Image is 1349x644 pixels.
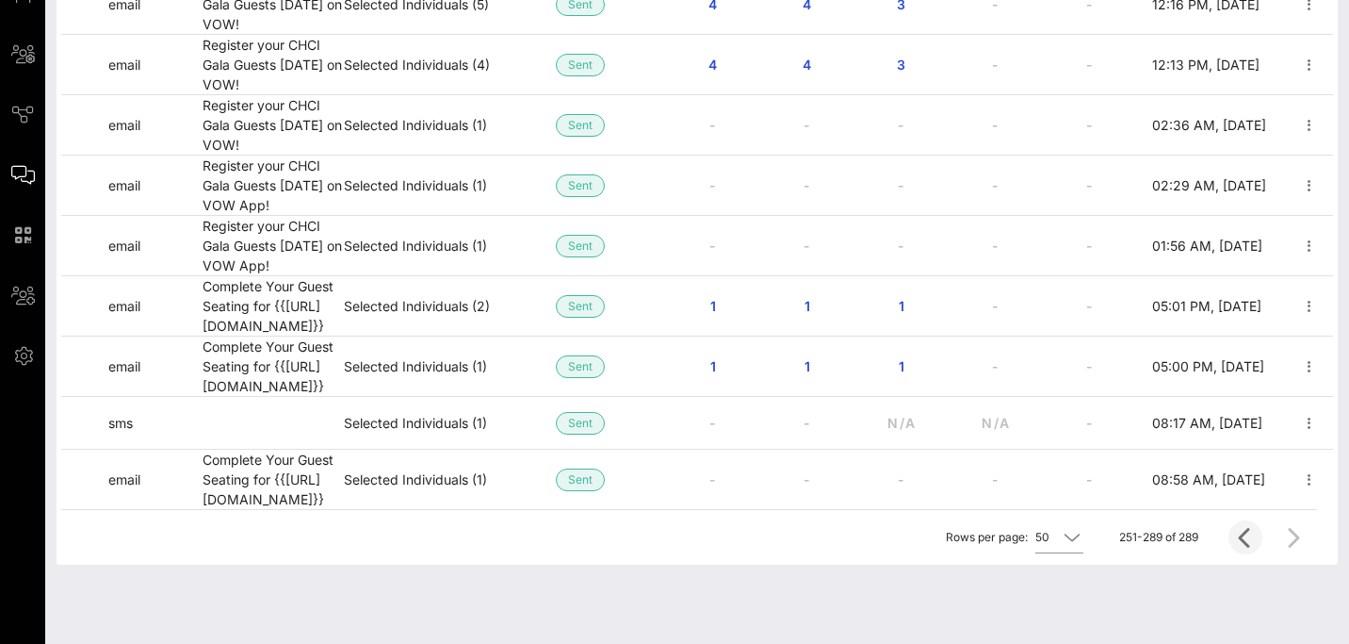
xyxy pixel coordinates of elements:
td: Register your CHCI Gala Guests [DATE] on VOW App! [203,156,344,216]
td: email [108,95,203,156]
td: email [108,35,203,95]
div: Rows per page: [946,510,1083,565]
td: sms [108,397,203,450]
td: Selected Individuals (1) [344,95,556,156]
span: Sent [568,115,593,136]
span: 1 [698,298,728,314]
span: Sent [568,55,593,75]
button: 3 [871,48,932,82]
td: email [108,156,203,216]
td: Selected Individuals (1) [344,156,556,216]
span: 1 [886,298,917,314]
td: email [108,450,203,509]
td: Register your CHCI Gala Guests [DATE] on VOW! [203,95,344,156]
td: Register your CHCI Gala Guests [DATE] on VOW App! [203,216,344,276]
td: Register your CHCI Gala Guests [DATE] on VOW! [203,35,344,95]
span: 02:29 AM, [DATE] [1152,177,1266,193]
button: 1 [871,289,932,323]
span: 08:58 AM, [DATE] [1152,471,1265,487]
td: Complete Your Guest Seating for {{[URL][DOMAIN_NAME]}} [203,337,344,397]
td: Selected Individuals (2) [344,276,556,337]
td: email [108,276,203,337]
span: Sent [568,413,593,434]
td: Selected Individuals (1) [344,450,556,509]
span: Sent [568,236,593,256]
span: 01:56 AM, [DATE] [1152,238,1262,254]
td: Selected Individuals (1) [344,337,556,397]
button: 4 [683,48,743,82]
span: 4 [698,57,728,73]
span: 02:36 AM, [DATE] [1152,117,1266,133]
span: Sent [568,356,593,377]
td: email [108,216,203,276]
span: 05:01 PM, [DATE] [1152,298,1261,314]
button: 1 [683,289,743,323]
div: 50Rows per page: [1035,522,1083,553]
button: 1 [683,350,743,384]
button: 1 [777,350,837,384]
span: Sent [568,296,593,317]
button: 1 [871,350,932,384]
td: Complete Your Guest Seating for {{[URL][DOMAIN_NAME]}} [203,450,344,509]
button: Previous page [1228,520,1262,554]
span: 4 [792,57,822,73]
button: 4 [777,48,837,82]
span: 1 [792,298,822,314]
span: Sent [568,470,593,490]
td: Selected Individuals (1) [344,216,556,276]
span: 1 [886,358,917,374]
div: 251-289 of 289 [1119,529,1198,546]
span: 1 [792,358,822,374]
span: Sent [568,175,593,196]
span: 1 [698,358,728,374]
span: 08:17 AM, [DATE] [1152,415,1262,431]
span: 05:00 PM, [DATE] [1152,358,1264,374]
span: 12:13 PM, [DATE] [1152,57,1260,73]
td: email [108,337,203,397]
span: 3 [886,57,917,73]
td: Selected Individuals (1) [344,397,556,450]
td: Selected Individuals (4) [344,35,556,95]
button: 1 [777,289,837,323]
div: 50 [1035,529,1049,546]
td: Complete Your Guest Seating for {{[URL][DOMAIN_NAME]}} [203,276,344,337]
